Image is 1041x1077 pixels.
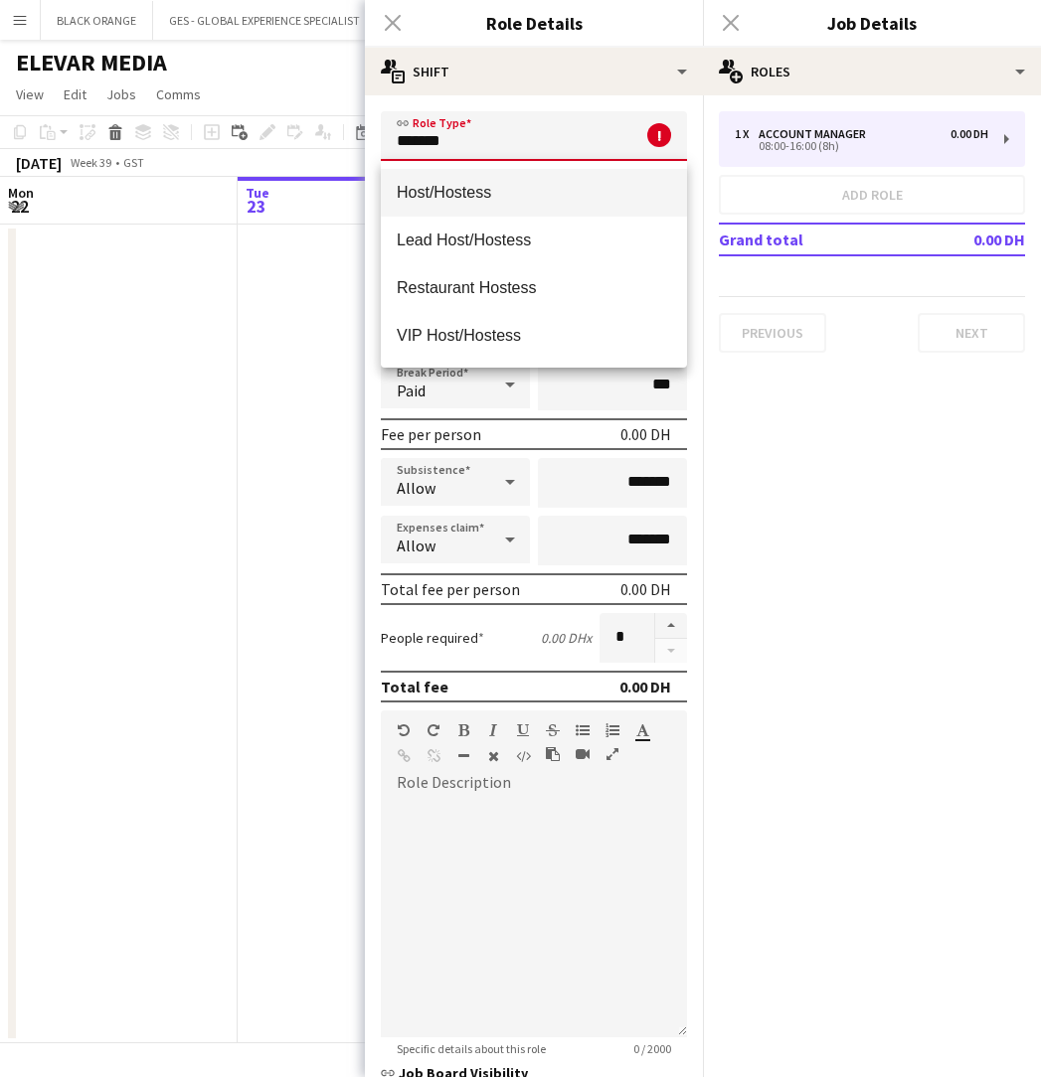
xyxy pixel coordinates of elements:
button: Bold [456,722,470,738]
span: View [16,85,44,103]
button: Insert video [576,746,590,762]
div: 0.00 DH [619,677,671,696]
span: Comms [156,85,201,103]
a: Comms [148,81,209,107]
button: Undo [397,722,411,738]
span: Mon [8,184,34,202]
a: Jobs [98,81,144,107]
button: Clear Formatting [486,748,500,764]
div: 08:00-16:00 (8h) [735,141,988,151]
span: 23 [243,195,269,218]
span: Host/Hostess [397,183,671,202]
div: 0.00 DH [951,127,988,141]
span: Lead Host/Hostess [397,231,671,249]
button: Increase [655,613,687,639]
button: Strikethrough [546,722,560,738]
h3: Role Details [365,10,703,36]
div: 0.00 DH x [541,629,592,647]
button: Ordered List [606,722,619,738]
span: 0 / 2000 [617,1041,687,1056]
span: Restaurant Hostess [397,278,671,297]
div: Fee per person [381,424,481,444]
div: 1 x [735,127,759,141]
button: Underline [516,722,530,738]
div: Roles [703,48,1041,95]
span: Allow [397,478,435,498]
div: Account Manager [759,127,874,141]
button: Text Color [635,722,649,738]
button: Horizontal Line [456,748,470,764]
a: Edit [56,81,94,107]
div: GST [123,155,144,170]
button: GES - GLOBAL EXPERIENCE SPECIALIST [153,1,377,40]
div: 0.00 DH [620,579,671,599]
span: Jobs [106,85,136,103]
div: 0.00 DH [620,424,671,444]
a: View [8,81,52,107]
label: People required [381,629,484,647]
div: [DATE] [16,153,62,173]
button: Fullscreen [606,746,619,762]
div: Total fee per person [381,579,520,599]
div: Total fee [381,677,448,696]
span: VIP Host/Hostess [397,326,671,345]
h1: ELEVAR MEDIA [16,48,167,77]
td: Grand total [719,224,908,255]
span: 22 [5,195,34,218]
div: Shift [365,48,703,95]
td: 0.00 DH [908,224,1025,255]
button: Redo [427,722,440,738]
span: Specific details about this role [381,1041,562,1056]
span: Paid [397,381,426,400]
span: Allow [397,536,435,555]
button: Unordered List [576,722,590,738]
button: HTML Code [516,748,530,764]
button: Paste as plain text [546,746,560,762]
span: Tue [246,184,269,202]
span: Edit [64,85,87,103]
button: Italic [486,722,500,738]
button: BLACK ORANGE [41,1,153,40]
span: Week 39 [66,155,115,170]
h3: Job Details [703,10,1041,36]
